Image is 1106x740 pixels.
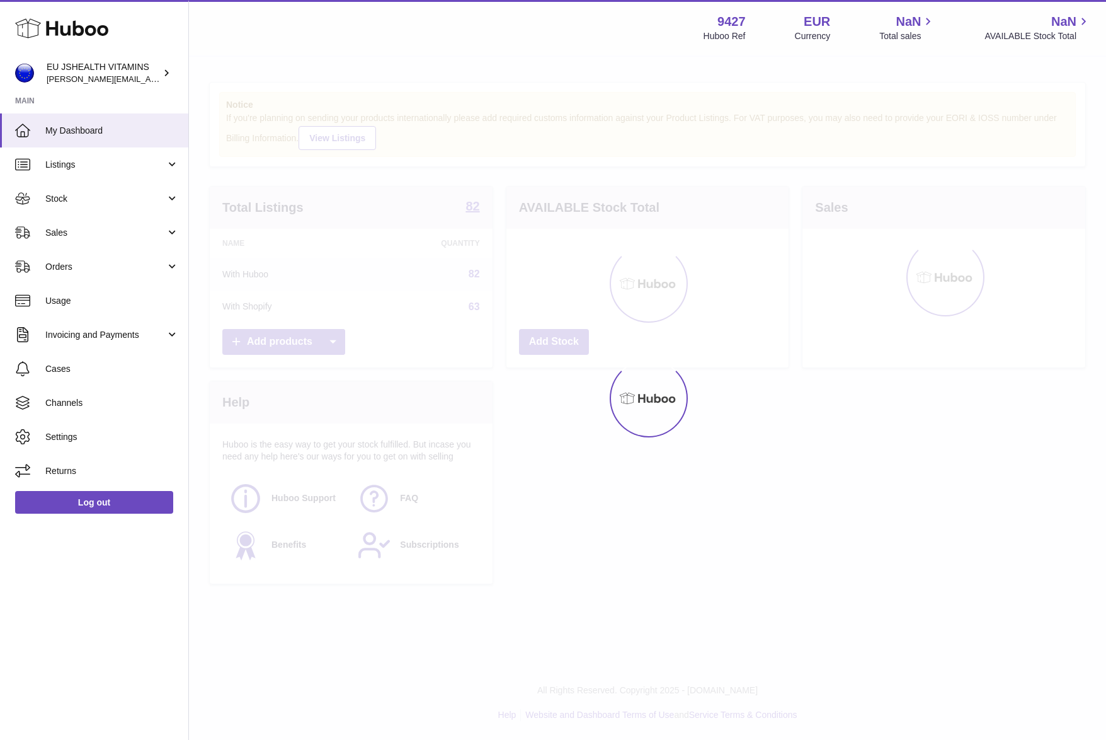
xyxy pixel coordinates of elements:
[879,13,935,42] a: NaN Total sales
[984,13,1091,42] a: NaN AVAILABLE Stock Total
[45,261,166,273] span: Orders
[45,431,179,443] span: Settings
[45,329,166,341] span: Invoicing and Payments
[45,465,179,477] span: Returns
[45,125,179,137] span: My Dashboard
[15,64,34,83] img: laura@jessicasepel.com
[804,13,830,30] strong: EUR
[984,30,1091,42] span: AVAILABLE Stock Total
[896,13,921,30] span: NaN
[704,30,746,42] div: Huboo Ref
[717,13,746,30] strong: 9427
[45,227,166,239] span: Sales
[45,295,179,307] span: Usage
[45,363,179,375] span: Cases
[795,30,831,42] div: Currency
[15,491,173,514] a: Log out
[47,74,253,84] span: [PERSON_NAME][EMAIL_ADDRESS][DOMAIN_NAME]
[47,61,160,85] div: EU JSHEALTH VITAMINS
[45,193,166,205] span: Stock
[879,30,935,42] span: Total sales
[45,159,166,171] span: Listings
[1051,13,1076,30] span: NaN
[45,397,179,409] span: Channels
